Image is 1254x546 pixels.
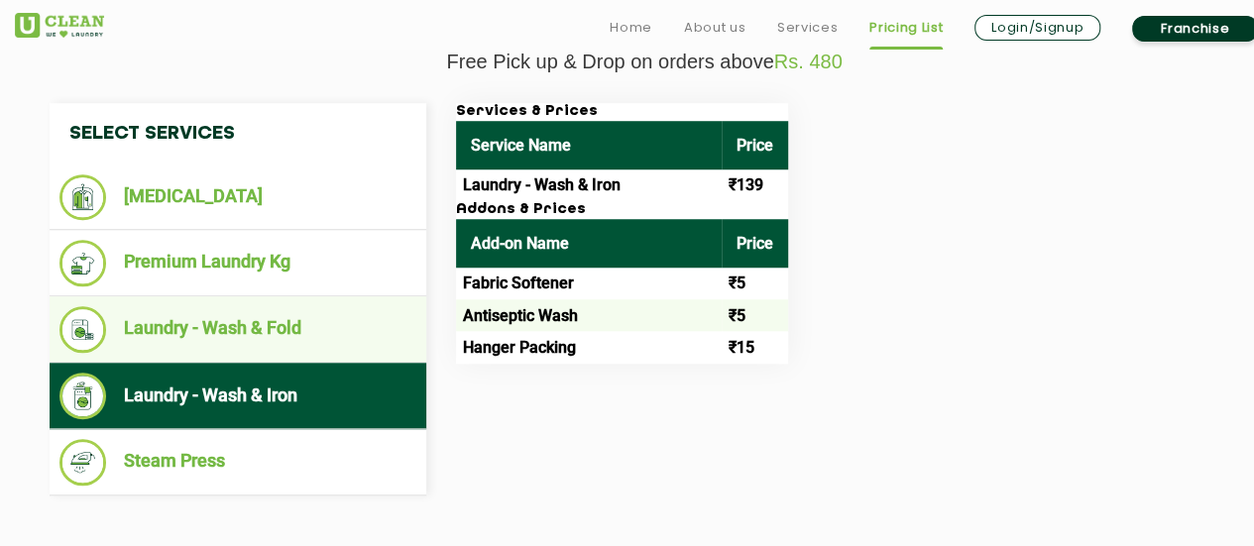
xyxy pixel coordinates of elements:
td: Fabric Softener [456,268,722,299]
li: Premium Laundry Kg [59,240,416,286]
h3: Services & Prices [456,103,788,121]
td: ₹5 [722,299,788,331]
li: Laundry - Wash & Fold [59,306,416,353]
h4: Select Services [50,103,426,164]
a: Home [610,16,652,40]
td: ₹5 [722,268,788,299]
li: Laundry - Wash & Iron [59,373,416,419]
img: Laundry - Wash & Iron [59,373,106,419]
th: Add-on Name [456,219,722,268]
a: Services [777,16,838,40]
th: Price [722,121,788,169]
img: Steam Press [59,439,106,486]
th: Price [722,219,788,268]
td: ₹139 [722,169,788,201]
img: Premium Laundry Kg [59,240,106,286]
img: Dry Cleaning [59,174,106,220]
li: Steam Press [59,439,416,486]
li: [MEDICAL_DATA] [59,174,416,220]
td: Laundry - Wash & Iron [456,169,722,201]
img: Laundry - Wash & Fold [59,306,106,353]
span: Rs. 480 [774,51,843,72]
td: Hanger Packing [456,331,722,363]
img: UClean Laundry and Dry Cleaning [15,13,104,38]
h3: Addons & Prices [456,201,788,219]
a: Pricing List [869,16,943,40]
th: Service Name [456,121,722,169]
td: ₹15 [722,331,788,363]
a: About us [684,16,745,40]
td: Antiseptic Wash [456,299,722,331]
a: Login/Signup [974,15,1100,41]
